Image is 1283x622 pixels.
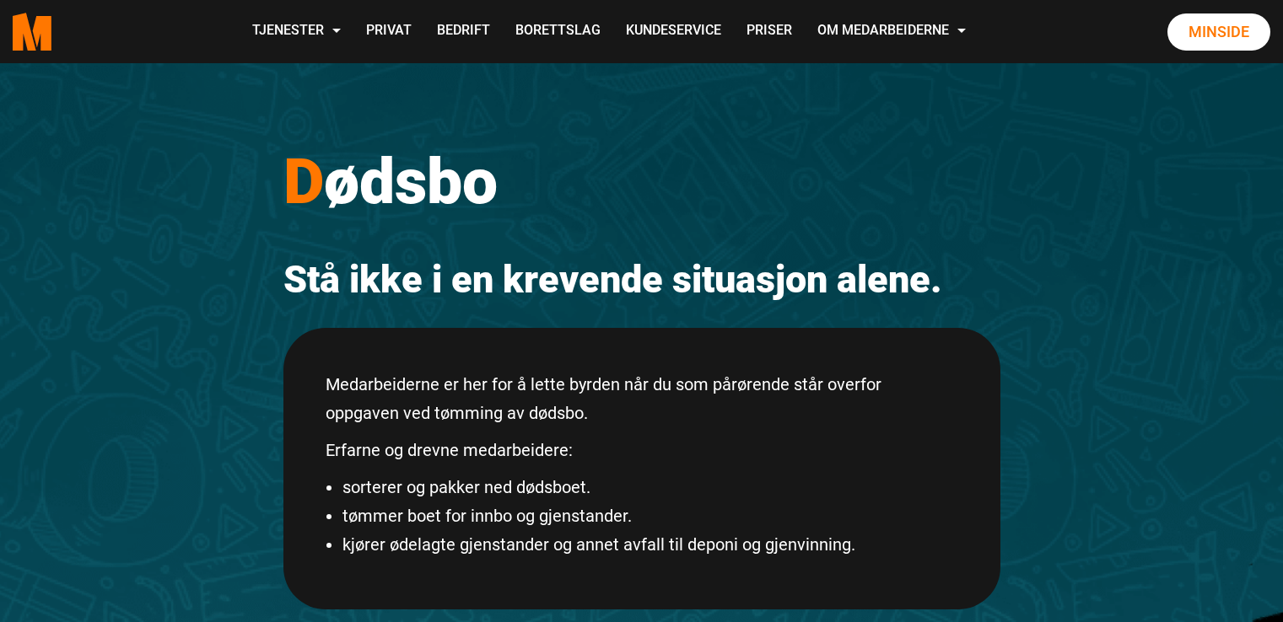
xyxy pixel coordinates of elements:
[342,501,958,530] li: tømmer boet for innbo og gjenstander.
[342,530,958,559] li: kjører ødelagte gjenstander og annet avfall til deponi og gjenvinning.
[326,370,958,427] p: Medarbeiderne er her for å lette byrden når du som pårørende står overfor oppgaven ved tømming av...
[240,2,353,62] a: Tjenester
[734,2,805,62] a: Priser
[1167,13,1270,51] a: Minside
[424,2,503,62] a: Bedrift
[613,2,734,62] a: Kundeservice
[283,144,324,218] span: D
[503,2,613,62] a: Borettslag
[805,2,978,62] a: Om Medarbeiderne
[342,473,958,501] li: sorterer og pakker ned dødsboet.
[326,436,958,464] p: Erfarne og drevne medarbeidere:
[353,2,424,62] a: Privat
[283,143,1000,219] h1: ødsbo
[283,257,1000,303] h2: Stå ikke i en krevende situasjon alene.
